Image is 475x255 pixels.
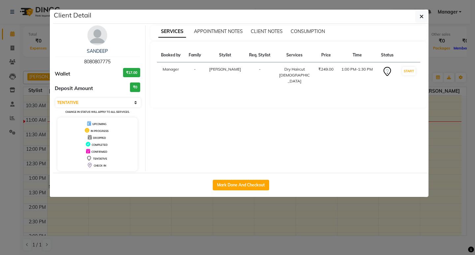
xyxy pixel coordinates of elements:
h3: ₹17.00 [123,68,140,78]
span: UPCOMING [92,122,107,126]
span: Wallet [55,70,70,78]
td: - [245,62,274,88]
th: Booked by [157,48,185,62]
button: Mark Done And Checkout [213,180,269,190]
td: Manager [157,62,185,88]
h3: ₹0 [130,82,140,92]
span: SERVICES [158,26,186,38]
th: Family [185,48,205,62]
th: Req. Stylist [245,48,274,62]
span: CLIENT NOTES [251,28,283,34]
span: APPOINTMENT NOTES [194,28,243,34]
h5: Client Detail [54,10,91,20]
button: START [402,67,416,75]
span: [PERSON_NAME] [209,67,241,72]
span: CHECK-IN [94,164,106,167]
span: Deposit Amount [55,85,93,92]
span: TENTATIVE [93,157,107,160]
span: CONSUMPTION [291,28,325,34]
th: Time [337,48,377,62]
th: Price [314,48,337,62]
th: Status [377,48,397,62]
div: Dry Haircut [DEMOGRAPHIC_DATA] [279,66,310,84]
span: IN PROGRESS [91,129,109,133]
span: COMPLETED [92,143,108,146]
span: CONFIRMED [91,150,107,153]
span: 8080807775 [84,59,111,65]
span: DROPPED [93,136,106,140]
th: Services [275,48,314,62]
div: ₹249.00 [318,66,333,72]
img: avatar [87,25,107,45]
a: SANDEEP [87,48,108,54]
small: Change in status will apply to all services. [65,110,130,113]
td: - [185,62,205,88]
td: 1:00 PM-1:30 PM [337,62,377,88]
th: Stylist [205,48,245,62]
